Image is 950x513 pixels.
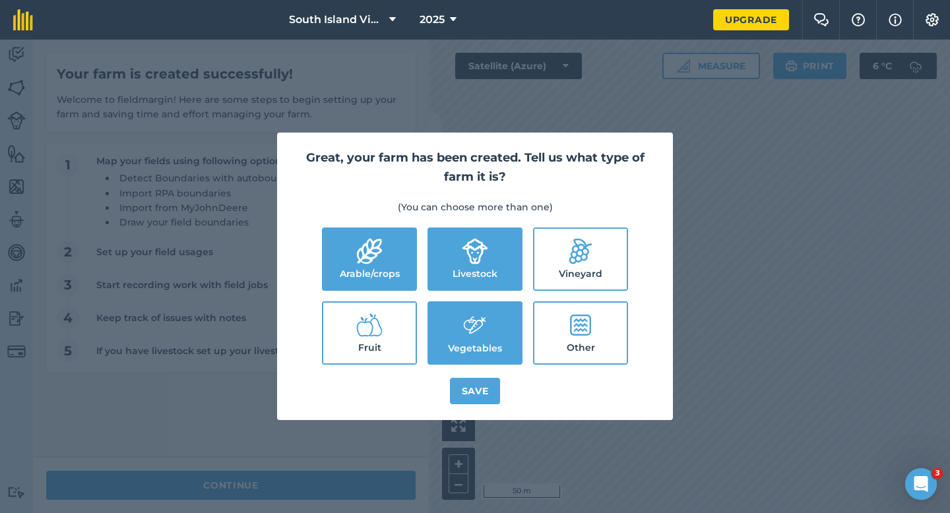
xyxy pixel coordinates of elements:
label: Livestock [429,229,521,289]
label: Vegetables [429,303,521,363]
label: Fruit [323,303,416,363]
img: A question mark icon [850,13,866,26]
a: Upgrade [713,9,789,30]
img: Two speech bubbles overlapping with the left bubble in the forefront [813,13,829,26]
img: A cog icon [924,13,940,26]
label: Arable/crops [323,229,416,289]
label: Other [534,303,627,363]
img: fieldmargin Logo [13,9,33,30]
span: South Island Viners LTD [289,12,384,28]
iframe: Intercom live chat [905,468,937,500]
button: Save [450,378,501,404]
span: 2025 [420,12,445,28]
h2: Great, your farm has been created. Tell us what type of farm it is? [293,148,657,187]
span: 3 [932,468,943,479]
label: Vineyard [534,229,627,289]
img: svg+xml;base64,PHN2ZyB4bWxucz0iaHR0cDovL3d3dy53My5vcmcvMjAwMC9zdmciIHdpZHRoPSIxNyIgaGVpZ2h0PSIxNy... [889,12,902,28]
p: (You can choose more than one) [293,200,657,214]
